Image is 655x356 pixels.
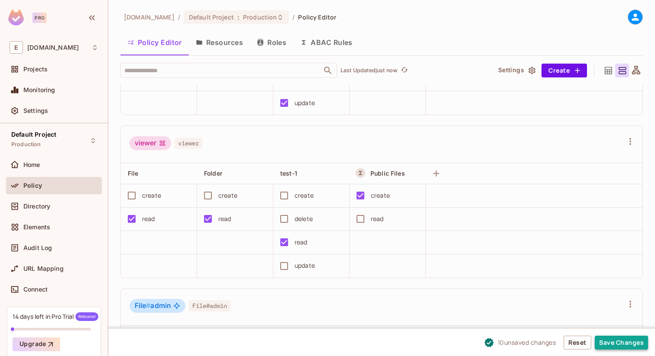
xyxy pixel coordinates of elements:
span: Policy Editor [298,13,336,21]
span: File [135,301,150,310]
span: Public Files [370,170,405,177]
button: Roles [250,32,293,53]
button: Policy Editor [120,32,189,53]
div: read [295,237,308,247]
span: # [146,301,150,310]
button: Upgrade [13,337,60,351]
button: ABAC Rules [293,32,360,53]
button: Reset [564,336,591,350]
div: 14 days left in Pro Trial [13,312,98,321]
span: : [237,14,240,21]
div: Pro [32,13,47,23]
button: Resources [189,32,250,53]
button: Open [322,64,334,77]
span: Welcome! [75,312,98,321]
li: / [178,13,180,21]
span: Production [11,141,41,148]
button: Create [542,64,587,77]
span: Connect [23,286,48,293]
span: admin [135,301,171,310]
span: Elements [23,224,50,231]
button: A Resource Set is a dynamically conditioned resource, defined by real-time criteria. [356,168,365,178]
button: refresh [399,65,409,76]
div: read [142,214,155,224]
span: Directory [23,203,50,210]
button: Settings [495,64,538,77]
div: update [295,98,315,108]
div: read [371,214,384,224]
span: refresh [401,66,408,75]
span: Policy [23,182,42,189]
span: File#admin [189,300,230,311]
span: Refresh is not available in edit mode. [397,65,409,76]
img: SReyMgAAAABJRU5ErkJggg== [8,10,24,26]
div: create [371,191,390,200]
div: create [142,191,161,200]
span: Folder [204,170,222,177]
span: the active workspace [124,13,175,21]
span: E [10,41,23,54]
span: Projects [23,66,48,73]
li: / [292,13,295,21]
span: 10 unsaved change s [498,338,556,347]
div: delete [295,214,313,224]
span: Default Project [11,131,56,138]
div: read [218,214,231,224]
div: create [218,191,237,200]
span: File [128,170,139,177]
div: viewer [130,136,171,150]
div: update [295,261,315,270]
span: URL Mapping [23,265,64,272]
span: test-1 [280,170,297,177]
span: Audit Log [23,244,52,251]
span: Default Project [189,13,234,21]
span: viewer [175,138,202,149]
span: Home [23,161,40,168]
span: Workspace: example.com [27,44,79,51]
span: Settings [23,107,48,114]
div: create [295,191,314,200]
span: Production [243,13,277,21]
span: Monitoring [23,87,55,93]
p: Last Updated just now [340,67,397,74]
button: Save Changes [595,336,648,350]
